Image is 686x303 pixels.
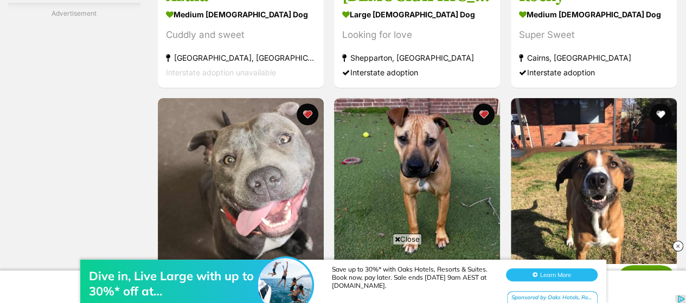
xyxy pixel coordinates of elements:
[342,65,492,80] div: Interstate adoption
[334,98,500,264] img: Gracie - Staffordshire Bull Terrier Dog
[166,7,316,22] strong: medium [DEMOGRAPHIC_DATA] Dog
[342,7,492,22] strong: large [DEMOGRAPHIC_DATA] Dog
[332,27,495,51] div: Save up to 30%* with Oaks Hotels, Resorts & Suites. Book now, pay later. Sale ends [DATE] 9am AES...
[166,68,276,77] span: Interstate adoption unavailable
[650,104,671,125] button: favourite
[519,65,669,80] div: Interstate adoption
[342,50,492,65] strong: Shepparton, [GEOGRAPHIC_DATA]
[511,98,677,264] img: Lolita (Lola) - Australian Cattle Dog
[89,30,262,61] div: Dive in, Live Large with up to 30%* off at [GEOGRAPHIC_DATA]!
[1,1,10,10] img: consumer-privacy-logo.png
[473,104,495,125] button: favourite
[166,28,316,42] div: Cuddly and sweet
[519,28,669,42] div: Super Sweet
[297,104,318,125] button: favourite
[507,53,598,67] div: Sponsored by Oaks Hotels, Resorts & Suites
[166,50,316,65] strong: [GEOGRAPHIC_DATA], [GEOGRAPHIC_DATA]
[158,98,324,264] img: Manu - American Staffordshire Terrier Dog
[519,50,669,65] strong: Cairns, [GEOGRAPHIC_DATA]
[393,234,422,244] span: Close
[519,7,669,22] strong: medium [DEMOGRAPHIC_DATA] Dog
[342,28,492,42] div: Looking for love
[672,241,683,252] img: close_rtb.svg
[506,30,598,43] button: Learn More
[258,20,312,74] img: Dive in, Live Large with up to 30%* off at Oaks!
